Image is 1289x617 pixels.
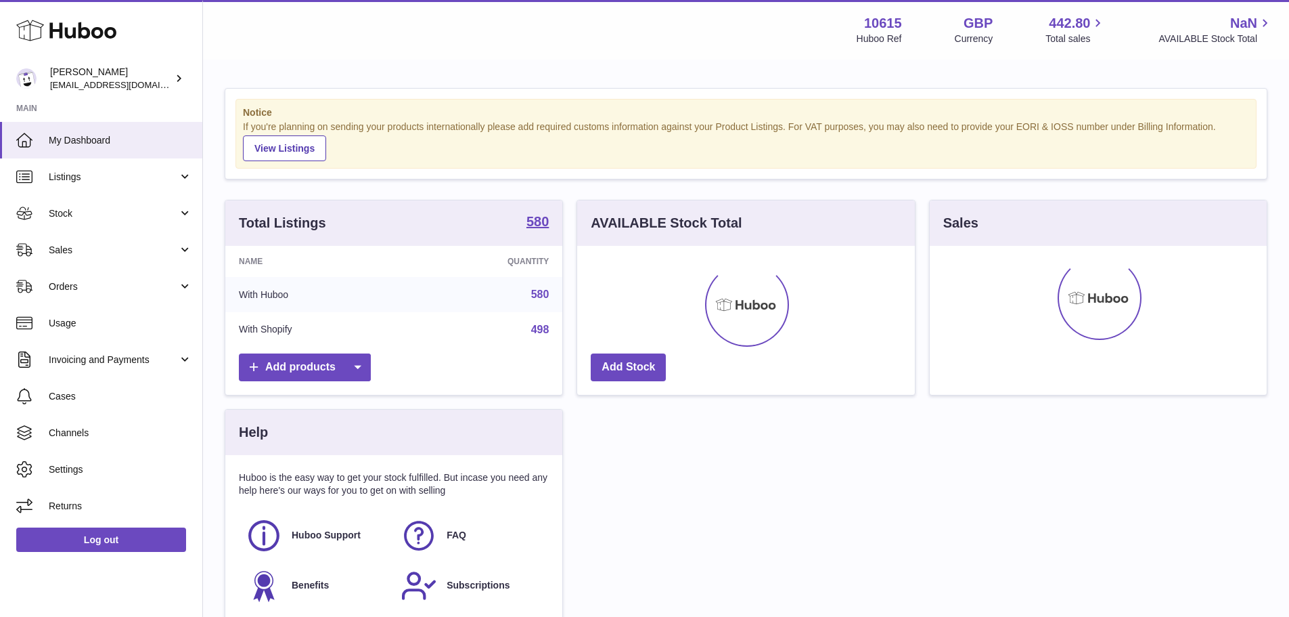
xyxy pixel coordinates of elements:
h3: Sales [943,214,978,232]
a: 580 [526,215,549,231]
a: FAQ [401,517,542,554]
span: 442.80 [1049,14,1090,33]
h3: Total Listings [239,214,326,232]
span: Channels [49,427,192,440]
span: Settings [49,463,192,476]
span: Total sales [1045,33,1106,45]
a: Benefits [246,568,387,604]
strong: 10615 [864,14,902,33]
h3: Help [239,423,268,442]
a: Log out [16,528,186,552]
th: Quantity [407,246,563,277]
div: Huboo Ref [857,33,902,45]
td: With Huboo [225,277,407,312]
span: Huboo Support [292,529,361,542]
span: AVAILABLE Stock Total [1158,33,1273,45]
a: View Listings [243,135,326,161]
div: Currency [955,33,993,45]
span: My Dashboard [49,134,192,147]
span: Sales [49,244,178,257]
span: Invoicing and Payments [49,354,178,366]
strong: Notice [243,106,1249,119]
div: If you're planning on sending your products internationally please add required customs informati... [243,121,1249,161]
span: Stock [49,207,178,220]
a: Add products [239,354,371,381]
a: NaN AVAILABLE Stock Total [1158,14,1273,45]
a: 498 [531,324,549,335]
strong: GBP [964,14,993,33]
a: 580 [531,289,549,300]
strong: 580 [526,215,549,228]
p: Huboo is the easy way to get your stock fulfilled. But incase you need any help here's our ways f... [239,471,549,497]
a: Add Stock [591,354,666,381]
span: Listings [49,171,178,184]
img: internalAdmin-10615@internal.huboo.com [16,68,37,89]
h3: AVAILABLE Stock Total [591,214,742,232]
a: Subscriptions [401,568,542,604]
div: [PERSON_NAME] [50,66,172,91]
th: Name [225,246,407,277]
span: Orders [49,280,178,293]
span: NaN [1230,14,1257,33]
span: Returns [49,500,192,513]
td: With Shopify [225,312,407,347]
span: Usage [49,317,192,330]
span: Cases [49,390,192,403]
a: 442.80 Total sales [1045,14,1106,45]
span: Benefits [292,579,329,592]
a: Huboo Support [246,517,387,554]
span: Subscriptions [447,579,510,592]
span: FAQ [447,529,466,542]
span: [EMAIL_ADDRESS][DOMAIN_NAME] [50,79,199,90]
